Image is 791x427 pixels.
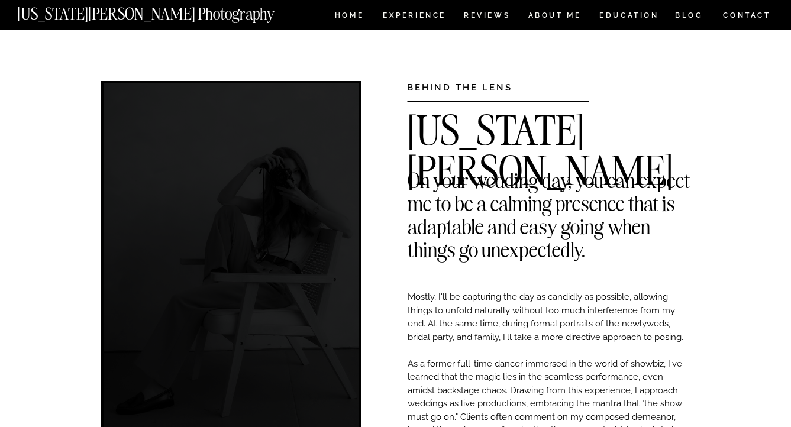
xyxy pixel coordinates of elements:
a: REVIEWS [464,12,508,22]
a: Experience [383,12,445,22]
a: CONTACT [722,9,771,22]
h3: BEHIND THE LENS [407,81,552,90]
a: [US_STATE][PERSON_NAME] Photography [17,6,314,16]
a: EDUCATION [598,12,660,22]
a: BLOG [675,12,703,22]
h2: On your wedding day, you can expect me to be a calming presence that is adaptable and easy going ... [408,169,690,186]
h2: [US_STATE][PERSON_NAME] [407,111,690,128]
a: HOME [332,12,366,22]
a: ABOUT ME [528,12,582,22]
